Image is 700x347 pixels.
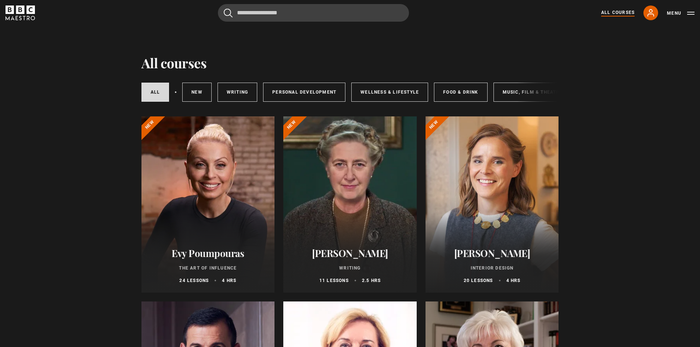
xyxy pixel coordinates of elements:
[464,277,493,284] p: 20 lessons
[506,277,521,284] p: 4 hrs
[141,116,275,293] a: Evy Poumpouras The Art of Influence 24 lessons 4 hrs New
[319,277,349,284] p: 11 lessons
[601,9,635,17] a: All Courses
[182,83,212,102] a: New
[218,4,409,22] input: Search
[493,83,572,102] a: Music, Film & Theatre
[292,247,408,259] h2: [PERSON_NAME]
[179,277,209,284] p: 24 lessons
[434,265,550,271] p: Interior Design
[224,8,233,18] button: Submit the search query
[6,6,35,20] svg: BBC Maestro
[263,83,345,102] a: Personal Development
[222,277,236,284] p: 4 hrs
[150,265,266,271] p: The Art of Influence
[150,247,266,259] h2: Evy Poumpouras
[141,83,169,102] a: All
[141,55,207,71] h1: All courses
[426,116,559,293] a: [PERSON_NAME] Interior Design 20 lessons 4 hrs New
[283,116,417,293] a: [PERSON_NAME] Writing 11 lessons 2.5 hrs New
[351,83,428,102] a: Wellness & Lifestyle
[362,277,381,284] p: 2.5 hrs
[218,83,257,102] a: Writing
[667,10,694,17] button: Toggle navigation
[434,247,550,259] h2: [PERSON_NAME]
[292,265,408,271] p: Writing
[434,83,487,102] a: Food & Drink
